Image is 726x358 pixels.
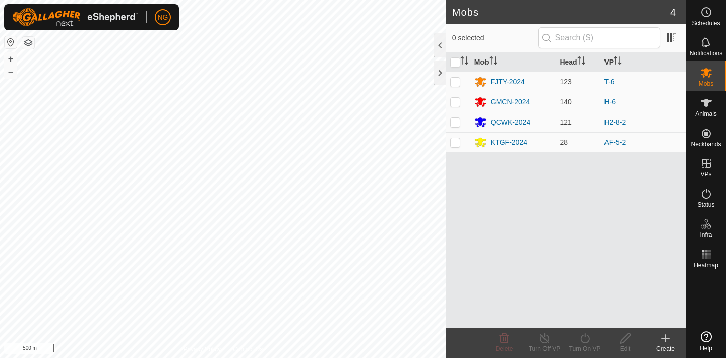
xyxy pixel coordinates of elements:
[692,20,720,26] span: Schedules
[645,344,686,353] div: Create
[183,345,221,354] a: Privacy Policy
[538,27,660,48] input: Search (S)
[691,141,721,147] span: Neckbands
[604,138,626,146] a: AF-5-2
[670,5,676,20] span: 4
[604,118,626,126] a: H2-8-2
[560,138,568,146] span: 28
[700,345,712,351] span: Help
[697,202,714,208] span: Status
[460,58,468,66] p-sorticon: Activate to sort
[560,118,571,126] span: 121
[686,327,726,355] a: Help
[699,81,713,87] span: Mobs
[496,345,513,352] span: Delete
[491,97,530,107] div: GMCN-2024
[452,6,670,18] h2: Mobs
[491,137,527,148] div: KTGF-2024
[560,98,571,106] span: 140
[491,117,530,128] div: QCWK-2024
[690,50,722,56] span: Notifications
[605,344,645,353] div: Edit
[604,98,616,106] a: H-6
[12,8,138,26] img: Gallagher Logo
[700,171,711,177] span: VPs
[524,344,565,353] div: Turn Off VP
[5,53,17,65] button: +
[700,232,712,238] span: Infra
[489,58,497,66] p-sorticon: Activate to sort
[604,78,614,86] a: T-6
[470,52,556,72] th: Mob
[556,52,600,72] th: Head
[452,33,538,43] span: 0 selected
[614,58,622,66] p-sorticon: Activate to sort
[5,36,17,48] button: Reset Map
[158,12,168,23] span: NG
[22,37,34,49] button: Map Layers
[565,344,605,353] div: Turn On VP
[560,78,571,86] span: 123
[233,345,263,354] a: Contact Us
[491,77,525,87] div: FJTY-2024
[5,66,17,78] button: –
[577,58,585,66] p-sorticon: Activate to sort
[694,262,718,268] span: Heatmap
[600,52,686,72] th: VP
[695,111,717,117] span: Animals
